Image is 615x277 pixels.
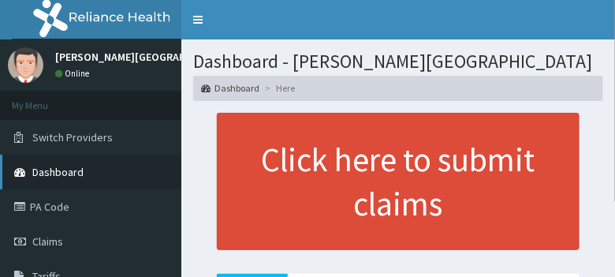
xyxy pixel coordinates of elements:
[217,113,580,250] a: Click here to submit claims
[32,234,63,249] span: Claims
[193,51,603,72] h1: Dashboard - [PERSON_NAME][GEOGRAPHIC_DATA]
[261,81,295,95] li: Here
[201,81,259,95] a: Dashboard
[55,51,237,62] p: [PERSON_NAME][GEOGRAPHIC_DATA]
[32,165,84,179] span: Dashboard
[55,68,93,79] a: Online
[8,47,43,83] img: User Image
[32,130,113,144] span: Switch Providers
